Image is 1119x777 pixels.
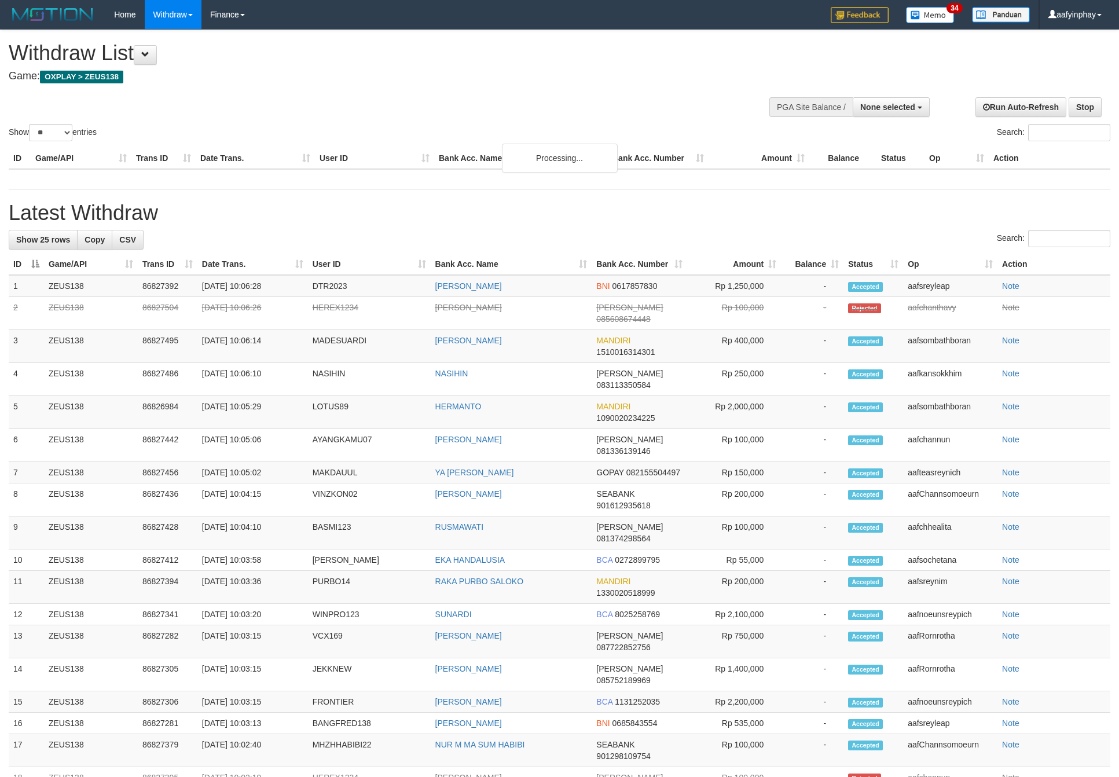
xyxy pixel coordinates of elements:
[903,254,997,275] th: Op: activate to sort column ascending
[1002,577,1019,586] a: Note
[197,429,308,462] td: [DATE] 10:05:06
[435,489,502,499] a: [PERSON_NAME]
[315,148,434,169] th: User ID
[40,71,123,83] span: OXPLAY > ZEUS138
[1002,489,1019,499] a: Note
[138,625,197,658] td: 86827282
[781,363,843,396] td: -
[138,462,197,483] td: 86827456
[596,369,663,378] span: [PERSON_NAME]
[112,230,144,250] a: CSV
[44,549,138,571] td: ZEUS138
[687,297,781,330] td: Rp 100,000
[612,719,658,728] span: Copy 0685843554 to clipboard
[131,148,196,169] th: Trans ID
[903,363,997,396] td: aafkansokkhim
[1002,719,1019,728] a: Note
[596,610,612,619] span: BCA
[138,254,197,275] th: Trans ID: activate to sort column ascending
[848,741,883,750] span: Accepted
[44,691,138,713] td: ZEUS138
[138,516,197,549] td: 86827428
[612,281,658,291] span: Copy 0617857830 to clipboard
[687,363,781,396] td: Rp 250,000
[502,144,618,173] div: Processing...
[138,658,197,691] td: 86827305
[44,713,138,734] td: ZEUS138
[1002,631,1019,640] a: Note
[781,297,843,330] td: -
[781,254,843,275] th: Balance: activate to sort column ascending
[687,275,781,297] td: Rp 1,250,000
[85,235,105,244] span: Copy
[44,429,138,462] td: ZEUS138
[9,571,44,604] td: 11
[781,516,843,549] td: -
[608,148,709,169] th: Bank Acc. Number
[781,483,843,516] td: -
[435,555,505,565] a: EKA HANDALUSIA
[848,556,883,566] span: Accepted
[119,235,136,244] span: CSV
[687,604,781,625] td: Rp 2,100,000
[596,740,634,749] span: SEABANK
[308,462,431,483] td: MAKDAUUL
[626,468,680,477] span: Copy 082155504497 to clipboard
[596,314,650,324] span: Copy 085608674448 to clipboard
[1002,435,1019,444] a: Note
[197,462,308,483] td: [DATE] 10:05:02
[769,97,853,117] div: PGA Site Balance /
[138,297,197,330] td: 86827504
[435,697,502,706] a: [PERSON_NAME]
[781,571,843,604] td: -
[687,658,781,691] td: Rp 1,400,000
[903,604,997,625] td: aafnoeunsreypich
[44,363,138,396] td: ZEUS138
[903,297,997,330] td: aafchanthavy
[9,124,97,141] label: Show entries
[687,330,781,363] td: Rp 400,000
[903,462,997,483] td: aafteasreynich
[435,577,524,586] a: RAKA PURBO SALOKO
[903,625,997,658] td: aafRornrotha
[138,713,197,734] td: 86827281
[138,571,197,604] td: 86827394
[9,429,44,462] td: 6
[848,523,883,533] span: Accepted
[435,303,502,312] a: [PERSON_NAME]
[687,713,781,734] td: Rp 535,000
[197,571,308,604] td: [DATE] 10:03:36
[9,462,44,483] td: 7
[9,254,44,275] th: ID: activate to sort column descending
[9,297,44,330] td: 2
[9,604,44,625] td: 12
[9,330,44,363] td: 3
[615,697,660,706] span: Copy 1131252035 to clipboard
[308,396,431,429] td: LOTUS89
[197,604,308,625] td: [DATE] 10:03:20
[31,148,131,169] th: Game/API
[435,664,502,673] a: [PERSON_NAME]
[44,462,138,483] td: ZEUS138
[44,297,138,330] td: ZEUS138
[44,625,138,658] td: ZEUS138
[615,610,660,619] span: Copy 8025258769 to clipboard
[9,691,44,713] td: 15
[9,483,44,516] td: 8
[44,571,138,604] td: ZEUS138
[138,275,197,297] td: 86827392
[781,625,843,658] td: -
[138,396,197,429] td: 86826984
[903,396,997,429] td: aafsombathboran
[1002,522,1019,532] a: Note
[138,363,197,396] td: 86827486
[308,604,431,625] td: WINPRO123
[903,691,997,713] td: aafnoeunsreypich
[197,254,308,275] th: Date Trans.: activate to sort column ascending
[615,555,660,565] span: Copy 0272899795 to clipboard
[44,254,138,275] th: Game/API: activate to sort column ascending
[687,571,781,604] td: Rp 200,000
[997,230,1110,247] label: Search:
[1002,468,1019,477] a: Note
[197,516,308,549] td: [DATE] 10:04:10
